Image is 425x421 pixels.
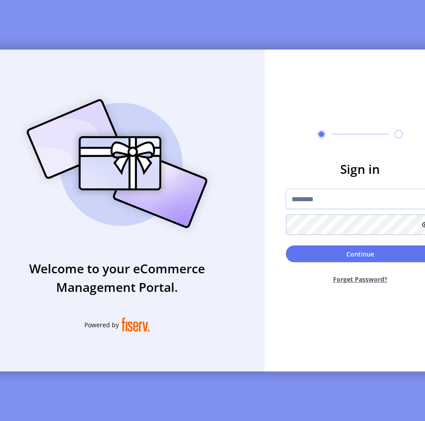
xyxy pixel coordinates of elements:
[84,320,119,329] span: Powered by
[13,89,221,238] img: card_Illustration.svg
